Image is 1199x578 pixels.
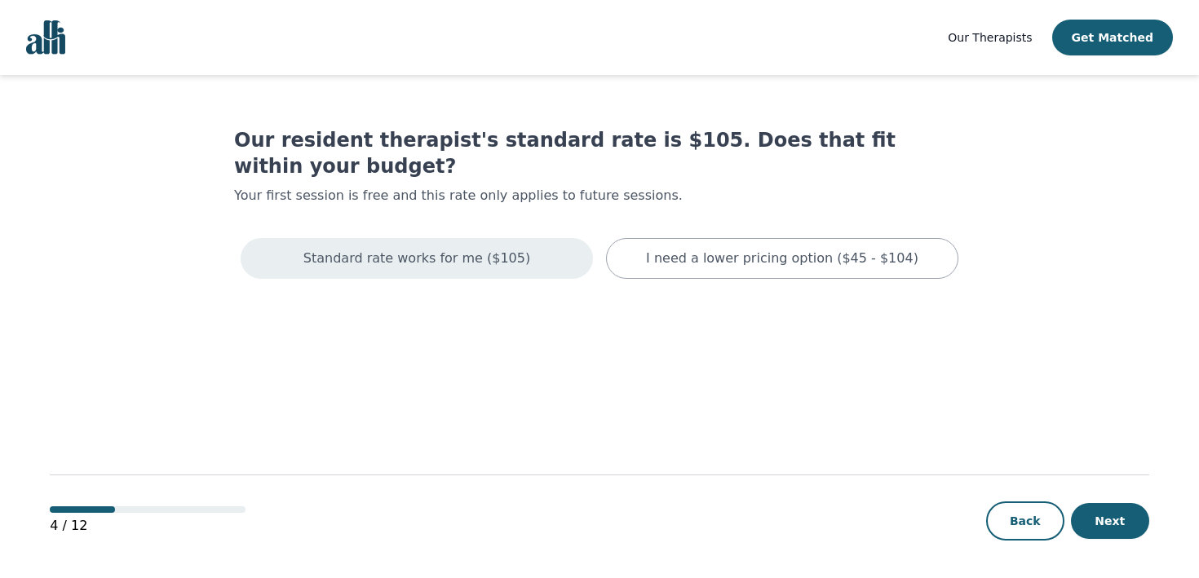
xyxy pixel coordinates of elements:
p: Your first session is free and this rate only applies to future sessions. [234,186,965,205]
button: Get Matched [1052,20,1173,55]
span: Our Therapists [948,31,1032,44]
a: Our Therapists [948,28,1032,47]
p: Standard rate works for me ($105) [303,249,530,268]
img: alli logo [26,20,65,55]
button: Next [1071,503,1149,539]
p: 4 / 12 [50,516,246,536]
p: I need a lower pricing option ($45 - $104) [646,249,918,268]
h1: Our resident therapist's standard rate is $105. Does that fit within your budget? [234,127,965,179]
button: Back [986,501,1064,540]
